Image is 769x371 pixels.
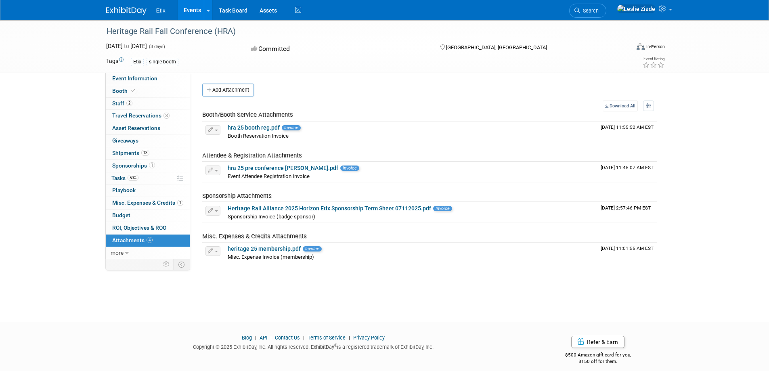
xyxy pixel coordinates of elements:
span: Event Attendee Registration Invoice [228,173,310,179]
a: Staff2 [106,98,190,110]
span: 2 [126,100,132,106]
div: Etix [131,58,144,66]
sup: ® [334,343,337,348]
img: Format-Inperson.png [637,43,645,50]
a: Event Information [106,73,190,85]
span: Upload Timestamp [601,205,651,211]
span: Upload Timestamp [601,124,654,130]
span: | [347,335,352,341]
div: Heritage Rail Fall Conference (HRA) [104,24,618,39]
a: Shipments13 [106,147,190,159]
span: | [301,335,306,341]
button: Add Attachment [202,84,254,96]
a: Playbook [106,184,190,197]
i: Booth reservation complete [131,88,135,93]
span: Booth/Booth Service Attachments [202,111,293,118]
span: to [123,43,130,49]
a: heritage 25 membership.pdf [228,245,301,252]
span: Sponsorship Invoice (badge sponsor) [228,214,315,220]
span: Budget [112,212,130,218]
span: (3 days) [148,44,165,49]
span: Playbook [112,187,136,193]
span: Travel Reservations [112,112,170,119]
a: Misc. Expenses & Credits1 [106,197,190,209]
img: Leslie Ziade [617,4,656,13]
span: Booth [112,88,137,94]
span: Asset Reservations [112,125,160,131]
span: Shipments [112,150,149,156]
span: 50% [128,175,138,181]
a: Sponsorships1 [106,160,190,172]
div: $150 off for them. [533,358,663,365]
a: Asset Reservations [106,122,190,134]
a: API [260,335,267,341]
span: Etix [156,7,166,14]
span: [GEOGRAPHIC_DATA], [GEOGRAPHIC_DATA] [446,44,547,50]
td: Upload Timestamp [597,202,657,222]
span: Misc. Expense Invoice (membership) [228,254,314,260]
a: Blog [242,335,252,341]
span: Misc. Expenses & Credits Attachments [202,233,307,240]
div: In-Person [646,44,665,50]
a: ROI, Objectives & ROO [106,222,190,234]
div: Committed [249,42,427,56]
span: 1 [177,200,183,206]
span: Upload Timestamp [601,165,654,170]
span: 1 [149,162,155,168]
span: Misc. Expenses & Credits [112,199,183,206]
a: Privacy Policy [353,335,385,341]
div: $500 Amazon gift card for you, [533,346,663,365]
div: Event Format [582,42,665,54]
a: Contact Us [275,335,300,341]
span: Search [580,8,599,14]
span: more [111,249,124,256]
span: 13 [141,150,149,156]
td: Upload Timestamp [597,122,657,142]
img: ExhibitDay [106,7,147,15]
span: [DATE] [DATE] [106,43,147,49]
span: Booth Reservation Invoice [228,133,289,139]
span: Invoice [433,206,452,211]
div: single booth [147,58,178,66]
a: Attachments4 [106,235,190,247]
a: Booth [106,85,190,97]
span: ROI, Objectives & ROO [112,224,166,231]
td: Personalize Event Tab Strip [159,259,174,270]
a: hra 25 pre conference [PERSON_NAME].pdf [228,165,338,171]
span: Sponsorship Attachments [202,192,272,199]
span: | [253,335,258,341]
a: more [106,247,190,259]
a: Tasks50% [106,172,190,184]
a: hra 25 booth reg.pdf [228,124,280,131]
a: Terms of Service [308,335,346,341]
span: 4 [147,237,153,243]
span: | [268,335,274,341]
a: Download All [603,101,638,111]
td: Tags [106,57,124,66]
td: Upload Timestamp [597,243,657,263]
span: Invoice [282,125,301,130]
a: Travel Reservations3 [106,110,190,122]
span: Giveaways [112,137,138,144]
span: Invoice [303,246,322,252]
span: Upload Timestamp [601,245,654,251]
a: Budget [106,210,190,222]
span: Attachments [112,237,153,243]
div: Copyright © 2025 ExhibitDay, Inc. All rights reserved. ExhibitDay is a registered trademark of Ex... [106,342,521,351]
a: Refer & Earn [571,336,624,348]
div: Event Rating [643,57,664,61]
span: Invoice [340,166,359,171]
span: Attendee & Registration Attachments [202,152,302,159]
span: Staff [112,100,132,107]
span: Event Information [112,75,157,82]
td: Toggle Event Tabs [173,259,190,270]
a: Giveaways [106,135,190,147]
a: Heritage Rail Alliance 2025 Horizon Etix Sponsorship Term Sheet 07112025.pdf [228,205,431,212]
span: Sponsorships [112,162,155,169]
span: Tasks [111,175,138,181]
span: 3 [163,113,170,119]
a: Search [569,4,606,18]
td: Upload Timestamp [597,162,657,182]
